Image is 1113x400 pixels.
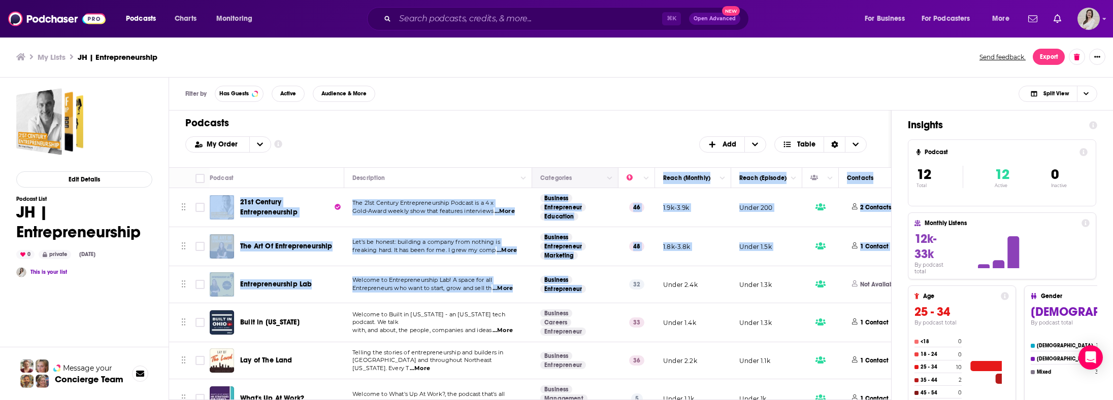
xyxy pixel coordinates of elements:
[699,136,766,153] button: + Add
[716,172,729,185] button: Column Actions
[395,11,662,27] input: Search podcasts, credits, & more...
[240,242,333,250] span: The Art Of Entrepreneurship
[1077,8,1100,30] span: Logged in as britt11559
[180,277,187,292] button: Move
[210,310,234,335] img: Built in Ohio
[739,242,772,251] p: Under 1.5k
[313,86,375,102] button: Audience & More
[321,91,367,96] span: Audience & More
[1077,8,1100,30] img: User Profile
[629,202,644,212] p: 46
[663,280,698,289] p: Under 2.4k
[689,13,740,25] button: Open AdvancedNew
[352,356,492,372] span: [GEOGRAPHIC_DATA] and throughout Northeast [US_STATE]. Every T
[694,16,736,21] span: Open Advanced
[540,285,586,293] a: Entrepreneur
[976,53,1029,61] button: Send feedback.
[958,338,962,345] h4: 0
[774,136,867,153] button: Choose View
[219,91,249,96] span: Has Guests
[517,172,530,185] button: Column Actions
[195,318,205,327] span: Toggle select row
[1077,8,1100,30] button: Show profile menu
[995,166,1009,183] span: 12
[274,139,282,149] a: Show additional information
[352,276,492,283] span: Welcome to Entrepreneurship Lab! A space for all
[629,241,644,251] p: 48
[493,326,513,335] span: ...More
[16,88,83,155] a: JH | Entrepreneurship
[55,374,123,384] h3: Concierge Team
[915,11,985,27] button: open menu
[185,136,271,153] h2: Choose List sort
[958,351,962,358] h4: 0
[723,141,736,148] span: Add
[210,348,234,373] img: Lay of The Land
[797,141,815,148] span: Table
[540,203,586,211] a: Entrepreneur
[1024,10,1041,27] a: Show notifications dropdown
[860,203,891,212] p: 2 Contacts
[847,233,897,260] button: 1 Contact
[604,172,616,185] button: Column Actions
[540,276,572,284] a: Business
[847,348,897,373] button: 1 Contact
[847,272,906,297] button: Not Available
[640,172,652,185] button: Column Actions
[540,352,572,360] a: Business
[959,377,962,383] h4: 2
[1095,369,1098,375] h4: 3
[860,242,889,251] p: 1 Contact
[922,12,970,26] span: For Podcasters
[377,7,759,30] div: Search podcasts, credits, & more...
[119,11,169,27] button: open menu
[195,242,205,251] span: Toggle select row
[739,280,772,289] p: Under 1.3k
[36,375,49,388] img: Barbara Profile
[722,6,740,16] span: New
[925,149,1075,156] h4: Podcast
[739,318,772,327] p: Under 1.3k
[16,196,152,202] h3: Podcast List
[921,339,956,345] h4: <18
[739,203,773,212] p: Under 200
[352,326,492,334] span: with, and about, the people, companies and ideas
[824,172,836,185] button: Column Actions
[921,377,957,383] h4: 35 - 44
[497,246,517,254] span: ...More
[923,293,997,300] h4: Age
[175,12,197,26] span: Charts
[865,12,905,26] span: For Business
[180,200,187,215] button: Move
[8,9,106,28] img: Podchaser - Follow, Share and Rate Podcasts
[16,202,152,242] h1: JH | Entrepreneurship
[352,284,492,292] span: Entrepreneurs who want to start, grow and sell th
[410,365,430,373] span: ...More
[1019,86,1097,102] button: Choose View
[352,349,503,356] span: Telling the stories of entrepreneurship and builders in
[38,52,66,62] a: My Lists
[860,356,889,365] p: 1 Contact
[493,284,513,293] span: ...More
[995,183,1009,188] p: Active
[663,242,691,251] p: 1.8k-3.8k
[860,280,898,289] p: Not Available
[858,11,918,27] button: open menu
[20,375,34,388] img: Jon Profile
[63,363,112,373] span: Message your
[240,241,333,251] a: The Art Of Entrepreneurship
[540,385,572,393] a: Business
[958,389,962,396] h4: 0
[914,304,1009,319] h3: 25 - 34
[240,318,300,326] span: Built in [US_STATE]
[207,141,241,148] span: My Order
[210,195,234,220] a: 21st Century Entrepreneurship
[210,234,234,259] a: The Art Of Entrepreneurship
[540,328,586,336] a: Entrepreneur
[186,141,249,148] button: open menu
[210,172,234,184] div: Podcast
[352,199,494,206] span: The 21st Century Entrepreneurship Podcast is a 4 x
